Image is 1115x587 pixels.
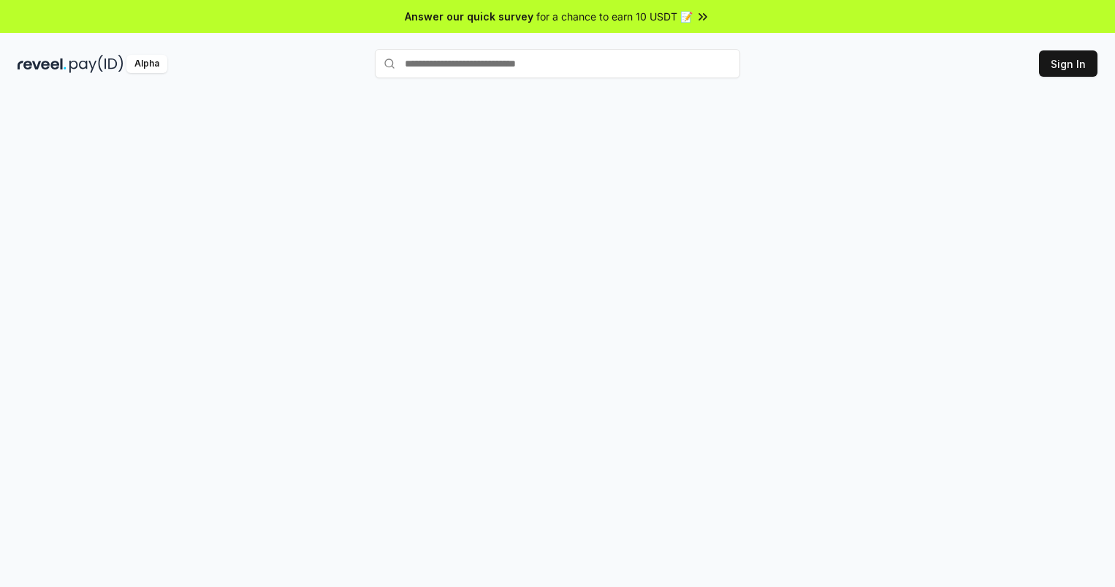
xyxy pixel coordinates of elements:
img: pay_id [69,55,123,73]
span: Answer our quick survey [405,9,533,24]
span: for a chance to earn 10 USDT 📝 [536,9,693,24]
img: reveel_dark [18,55,66,73]
button: Sign In [1039,50,1097,77]
div: Alpha [126,55,167,73]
